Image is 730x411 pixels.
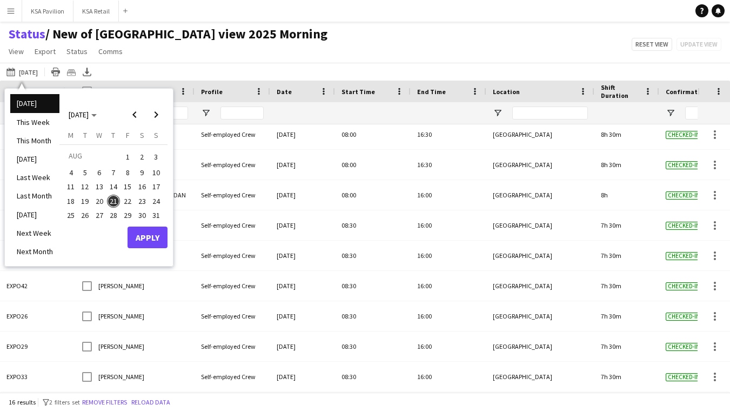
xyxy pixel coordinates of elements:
[62,44,92,58] a: Status
[106,180,120,194] button: 14-08-2025
[98,373,144,381] span: [PERSON_NAME]
[486,150,594,180] div: [GEOGRAPHIC_DATA]
[69,110,89,120] span: [DATE]
[107,166,120,179] span: 7
[335,120,411,149] div: 08:00
[135,149,149,165] button: 02-08-2025
[150,209,163,222] span: 31
[64,209,77,222] span: 25
[64,194,78,208] button: 18-08-2025
[270,120,335,149] div: [DATE]
[111,130,115,140] span: T
[341,88,375,96] span: Start Time
[78,165,92,180] button: 05-08-2025
[666,131,702,139] span: Checked-in
[145,104,167,125] button: Next month
[486,210,594,240] div: [GEOGRAPHIC_DATA]
[94,44,127,58] a: Comms
[149,194,163,208] button: 24-08-2025
[98,342,144,350] span: [PERSON_NAME]
[78,180,92,194] button: 12-08-2025
[79,209,92,222] span: 26
[79,166,92,179] span: 5
[93,195,106,208] span: 20
[140,130,144,140] span: S
[10,205,59,224] li: [DATE]
[411,150,486,180] div: 16:30
[106,165,120,180] button: 07-08-2025
[486,271,594,301] div: [GEOGRAPHIC_DATA]
[594,210,659,240] div: 7h 30m
[136,195,149,208] span: 23
[65,65,78,78] app-action-btn: Crew files as ZIP
[666,222,702,230] span: Checked-in
[666,313,702,321] span: Checked-in
[92,165,106,180] button: 06-08-2025
[121,195,134,208] span: 22
[98,312,144,320] span: [PERSON_NAME]
[666,282,702,290] span: Checked-in
[121,149,134,164] span: 1
[49,65,62,78] app-action-btn: Print
[120,149,135,165] button: 01-08-2025
[666,161,702,169] span: Checked-in
[486,362,594,392] div: [GEOGRAPHIC_DATA]
[4,65,40,78] button: [DATE]
[150,166,163,179] span: 10
[64,165,78,180] button: 04-08-2025
[411,301,486,331] div: 16:00
[66,47,88,56] span: Status
[135,208,149,222] button: 30-08-2025
[594,241,659,270] div: 7h 30m
[411,180,486,210] div: 16:00
[594,271,659,301] div: 7h 30m
[666,88,729,96] span: Confirmation Status
[335,150,411,180] div: 08:00
[79,195,92,208] span: 19
[335,210,411,240] div: 08:30
[632,38,672,51] button: Reset view
[149,149,163,165] button: 03-08-2025
[150,181,163,194] span: 17
[150,149,163,164] span: 3
[30,44,60,58] a: Export
[335,332,411,361] div: 08:30
[135,165,149,180] button: 09-08-2025
[411,271,486,301] div: 16:00
[49,398,80,406] span: 2 filters set
[411,210,486,240] div: 16:00
[64,149,120,165] td: AUG
[64,180,78,194] button: 11-08-2025
[493,88,520,96] span: Location
[594,180,659,210] div: 8h
[666,373,702,381] span: Checked-in
[136,181,149,194] span: 16
[78,194,92,208] button: 19-08-2025
[195,210,270,240] div: Self-employed Crew
[9,47,24,56] span: View
[10,187,59,205] li: Last Month
[120,208,135,222] button: 29-08-2025
[68,130,73,140] span: M
[4,44,28,58] a: View
[10,168,59,187] li: Last Week
[129,396,172,408] button: Reload data
[666,343,702,351] span: Checked-in
[486,120,594,149] div: [GEOGRAPHIC_DATA]
[594,332,659,361] div: 7h 30m
[335,241,411,270] div: 08:30
[83,130,87,140] span: T
[486,241,594,270] div: [GEOGRAPHIC_DATA]
[666,191,702,200] span: Checked-in
[93,181,106,194] span: 13
[98,88,116,96] span: Name
[270,332,335,361] div: [DATE]
[195,180,270,210] div: Self-employed Crew
[135,194,149,208] button: 23-08-2025
[411,332,486,361] div: 16:00
[136,149,149,164] span: 2
[64,181,77,194] span: 11
[121,181,134,194] span: 15
[98,47,123,56] span: Comms
[92,208,106,222] button: 27-08-2025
